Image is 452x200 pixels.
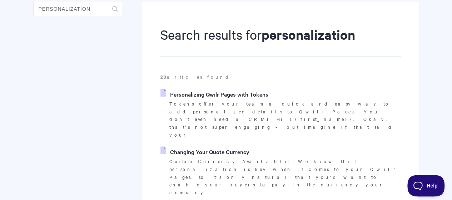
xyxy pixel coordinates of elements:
p: Tokens offer your team a quick and easy way to add personalized details to Qwilr Pages. You don't... [169,100,401,139]
p: articles found [160,73,401,81]
p: Custom Currency Available! We know that personalization is key when it comes to your Qwilr Pages,... [169,157,401,196]
h1: Search results for [160,25,401,57]
a: Personalizing Qwilr Pages with Tokens [160,89,268,99]
strong: 23 [160,73,167,80]
a: Changing Your Quote Currency [160,146,249,157]
iframe: Toggle Customer Support [407,175,445,196]
input: Search [33,2,122,16]
strong: personalization [261,26,355,43]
